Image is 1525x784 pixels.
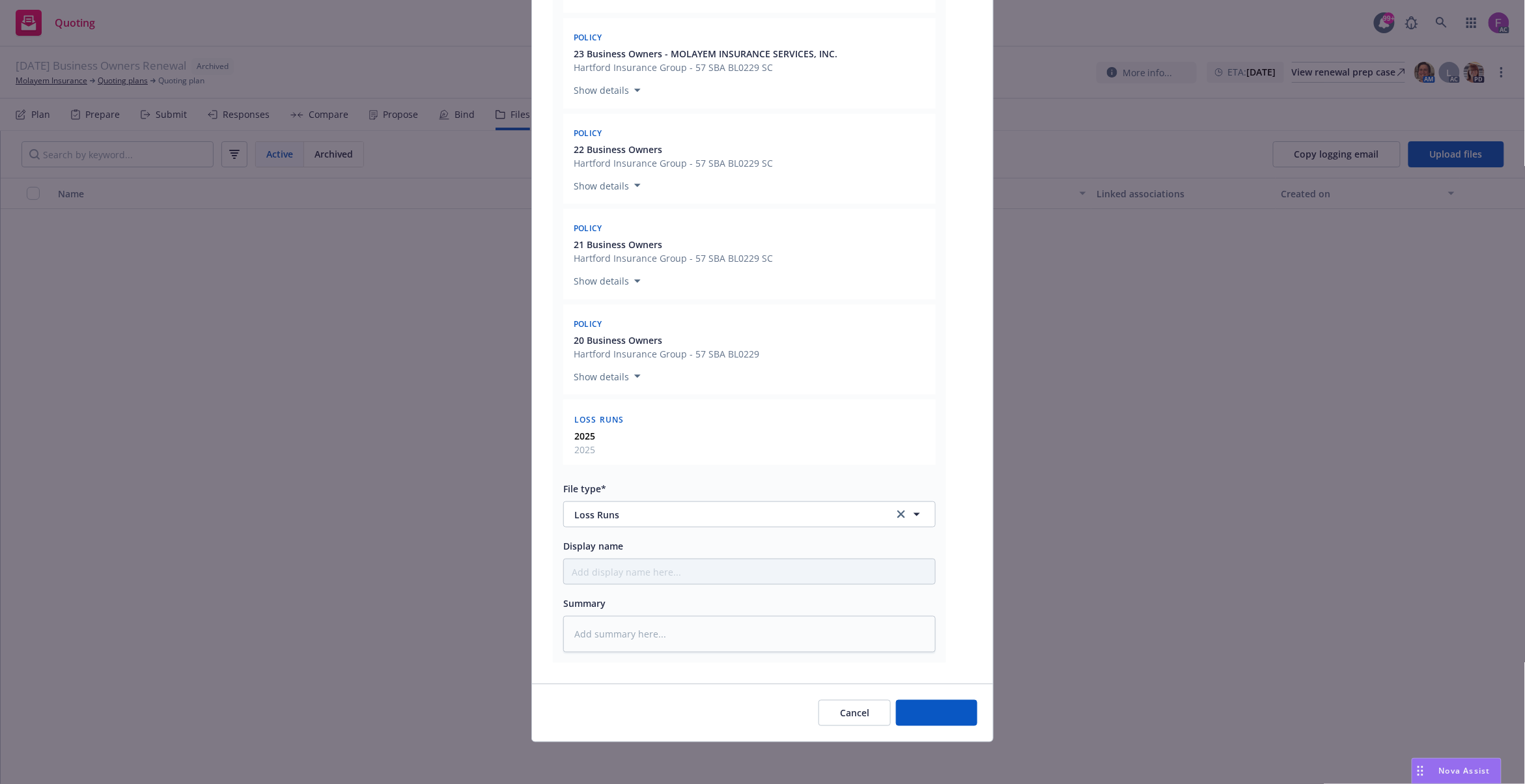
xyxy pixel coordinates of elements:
[574,251,773,265] span: Hartford Insurance Group - 57 SBA BL0229 SC
[574,430,595,442] strong: 2025
[574,47,837,61] button: 23 Business Owners - MOLAYEM INSURANCE SERVICES, INC.
[563,501,936,527] button: Loss Runsclear selection
[893,507,909,522] a: clear selection
[840,707,869,719] span: Cancel
[896,700,977,726] button: Add files
[563,483,606,495] span: File type*
[563,540,623,552] span: Display name
[568,273,646,289] button: Show details
[574,333,662,347] span: 20 Business Owners
[1412,759,1429,783] div: Drag to move
[917,707,956,719] span: Add files
[574,32,602,43] span: Policy
[563,597,606,609] span: Summary
[568,369,646,384] button: Show details
[574,238,662,251] span: 21 Business Owners
[574,508,876,522] span: Loss Runs
[574,318,602,329] span: Policy
[574,143,773,156] button: 22 Business Owners
[574,238,773,251] button: 21 Business Owners
[564,559,935,584] input: Add display name here...
[574,414,624,425] span: Loss Runs
[574,128,602,139] span: Policy
[1412,758,1502,784] button: Nova Assist
[574,443,595,456] span: 2025
[574,333,759,347] button: 20 Business Owners
[818,700,891,726] button: Cancel
[568,178,646,193] button: Show details
[1439,765,1490,776] span: Nova Assist
[574,156,773,170] span: Hartford Insurance Group - 57 SBA BL0229 SC
[574,143,662,156] span: 22 Business Owners
[574,61,837,74] span: Hartford Insurance Group - 57 SBA BL0229 SC
[568,83,646,98] button: Show details
[574,223,602,234] span: Policy
[574,347,759,361] span: Hartford Insurance Group - 57 SBA BL0229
